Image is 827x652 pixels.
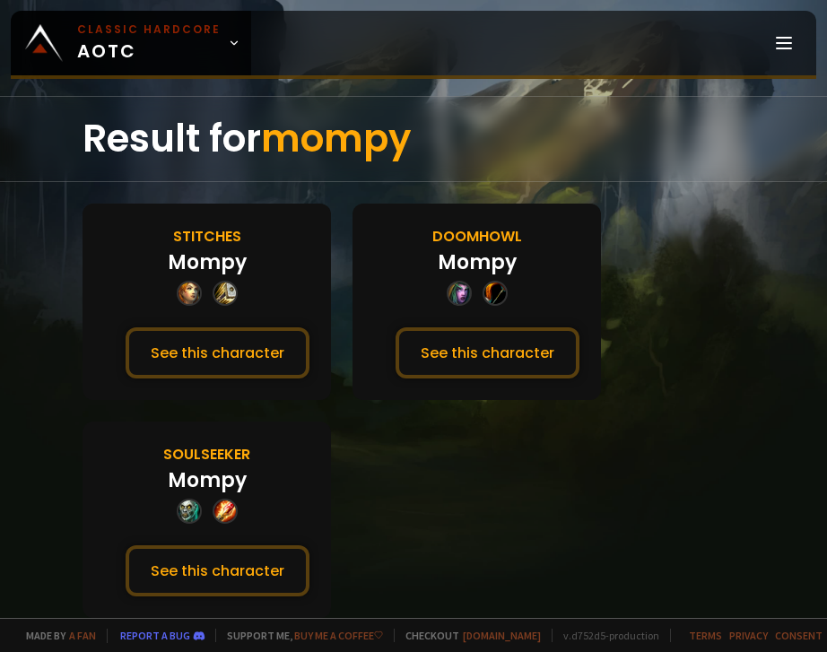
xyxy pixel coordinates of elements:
button: See this character [126,545,309,596]
div: Mompy [438,248,517,277]
a: Report a bug [120,629,190,642]
span: Checkout [394,629,541,642]
div: Mompy [168,248,247,277]
a: Consent [775,629,823,642]
a: Classic HardcoreAOTC [11,11,251,75]
div: Soulseeker [163,443,250,465]
span: v. d752d5 - production [552,629,659,642]
button: See this character [126,327,309,378]
a: Buy me a coffee [294,629,383,642]
span: AOTC [77,22,221,65]
span: mompy [261,112,411,165]
a: Terms [689,629,722,642]
small: Classic Hardcore [77,22,221,38]
span: Support me, [215,629,383,642]
span: Made by [15,629,96,642]
div: Stitches [173,225,241,248]
a: Privacy [729,629,768,642]
div: Doomhowl [432,225,522,248]
div: Mompy [168,465,247,495]
a: [DOMAIN_NAME] [463,629,541,642]
div: Result for [83,97,744,181]
button: See this character [396,327,579,378]
a: a fan [69,629,96,642]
